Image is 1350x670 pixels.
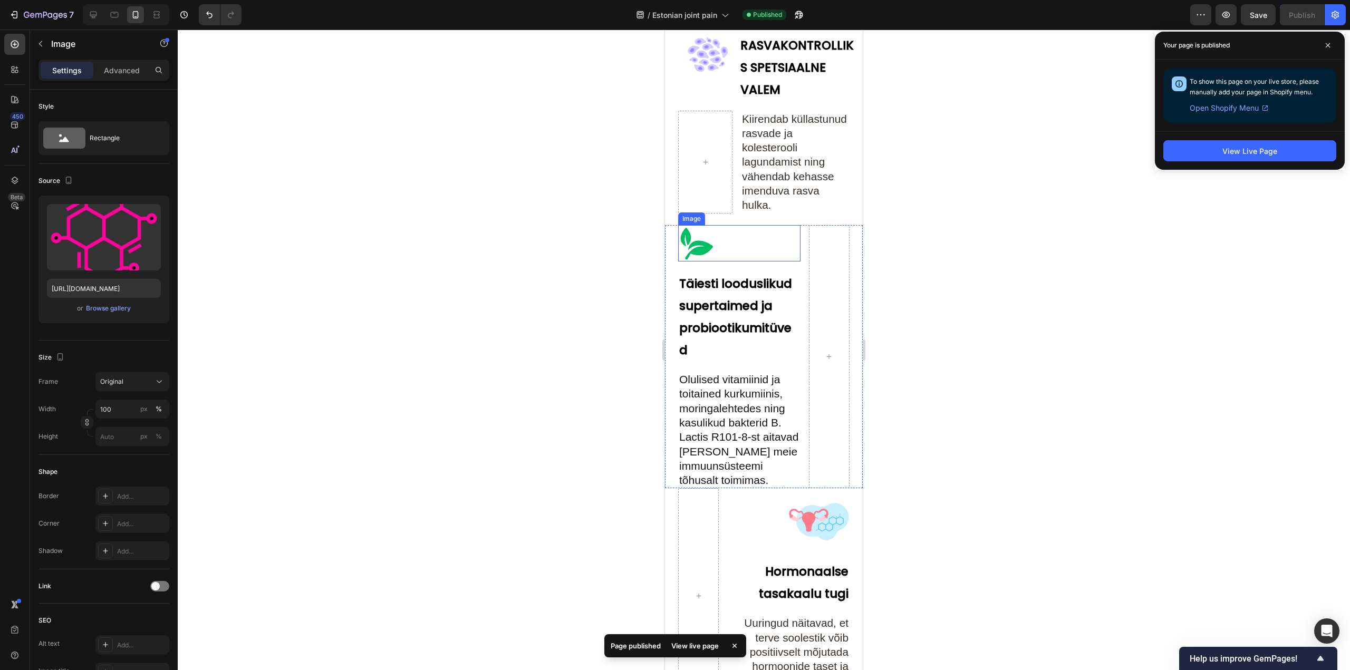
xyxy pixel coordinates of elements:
[1163,40,1230,51] p: Your page is published
[38,639,60,648] div: Alt text
[95,400,169,419] input: px%
[86,304,131,313] div: Browse gallery
[1190,77,1319,96] span: To show this page on your live store, please manually add your page in Shopify menu.
[611,640,661,651] p: Page published
[1163,140,1336,161] button: View Live Page
[100,377,123,386] span: Original
[51,37,141,50] p: Image
[117,519,167,529] div: Add...
[117,640,167,650] div: Add...
[140,404,148,414] div: px
[753,10,782,20] span: Published
[8,193,25,201] div: Beta
[138,430,150,443] button: %
[38,377,58,386] label: Frame
[1190,652,1327,665] button: Show survey - Help us improve GemPages!
[52,65,82,76] p: Settings
[4,4,79,25] button: 7
[140,432,148,441] div: px
[665,638,725,653] div: View live page
[1250,11,1267,20] span: Save
[85,303,131,314] button: Browse gallery
[156,404,162,414] div: %
[38,174,75,188] div: Source
[199,4,242,25] div: Undo/Redo
[1280,4,1324,25] button: Publish
[47,204,161,270] img: preview-image
[1314,618,1339,644] div: Open Intercom Messenger
[95,427,169,446] input: px%
[77,302,83,315] span: or
[1190,654,1314,664] span: Help us improve GemPages!
[38,491,59,501] div: Border
[38,467,57,477] div: Shape
[1190,102,1259,114] span: Open Shopify Menu
[648,9,650,21] span: /
[95,372,169,391] button: Original
[38,581,51,591] div: Link
[138,403,150,415] button: %
[117,492,167,501] div: Add...
[38,432,58,441] label: Height
[38,102,54,111] div: Style
[38,404,56,414] label: Width
[47,279,161,298] input: https://example.com/image.jpg
[1289,9,1315,21] div: Publish
[1222,145,1277,157] div: View Live Page
[652,9,717,21] span: Estonian joint pain
[38,351,66,365] div: Size
[38,616,51,625] div: SEO
[152,430,165,443] button: px
[104,65,140,76] p: Advanced
[38,546,63,556] div: Shadow
[69,8,74,21] p: 7
[1241,4,1276,25] button: Save
[665,30,863,670] iframe: Design area
[152,403,165,415] button: px
[38,519,60,528] div: Corner
[156,432,162,441] div: %
[10,112,25,121] div: 450
[90,126,154,150] div: Rectangle
[117,547,167,556] div: Add...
